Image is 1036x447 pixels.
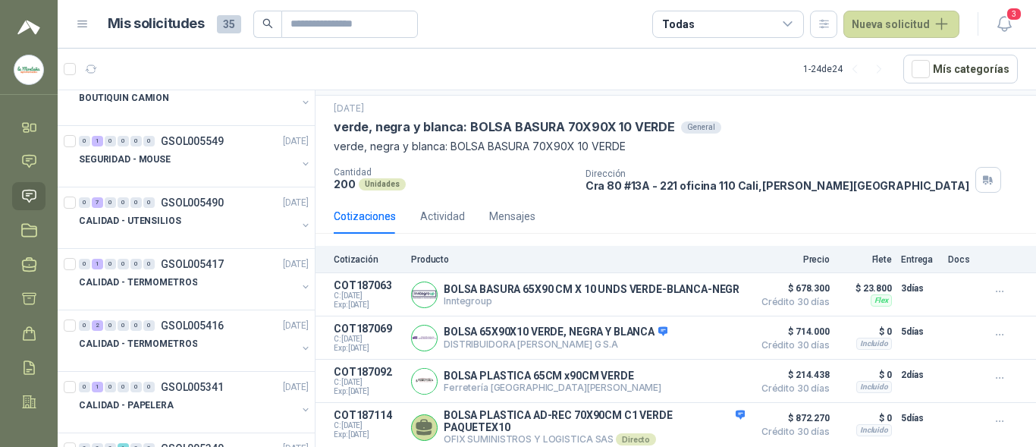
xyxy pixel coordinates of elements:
p: [DATE] [283,134,309,149]
span: 3 [1006,7,1022,21]
a: 0 1 0 0 0 0 GSOL005549[DATE] SEGURIDAD - MOUSE [79,132,312,181]
a: 0 1 0 0 0 0 GSOL005341[DATE] CALIDAD - PAPELERA [79,378,312,427]
p: CALIDAD - UTENSILIOS [79,214,181,228]
p: verde, negra y blanca: BOLSA BASURA 70X90X 10 VERDE [334,119,675,135]
div: Directo [616,433,656,445]
span: C: [DATE] [334,335,402,344]
span: $ 872.270 [754,409,830,427]
div: 0 [130,259,142,269]
p: BOLSA PLASTICA 65CM x90CM VERDE [444,370,661,382]
p: SEGURIDAD - MOUSE [79,153,171,167]
span: Exp: [DATE] [334,301,402,310]
a: 0 1 0 0 0 0 GSOL005417[DATE] CALIDAD - TERMOMETROS [79,255,312,304]
span: Crédito 30 días [754,341,830,350]
div: Incluido [856,338,892,350]
img: Company Logo [412,326,437,351]
div: Incluido [856,424,892,436]
h1: Mis solicitudes [108,13,205,35]
div: 0 [118,382,129,392]
img: Logo peakr [17,18,40,36]
div: 0 [79,136,90,146]
button: Mís categorías [903,55,1018,83]
p: verde, negra y blanca: BOLSA BASURA 70X90X 10 VERDE [334,138,1018,155]
p: COT187063 [334,279,402,291]
span: Crédito 30 días [754,384,830,393]
div: 1 [92,259,103,269]
p: 5 días [901,409,939,427]
div: 0 [79,320,90,331]
p: $ 0 [839,366,892,384]
p: [DATE] [283,319,309,333]
p: BOLSA 65X90X10 VERDE, NEGRA Y BLANCA [444,326,667,339]
div: 1 [92,382,103,392]
p: $ 0 [839,409,892,427]
p: DISTRIBUIDORA [PERSON_NAME] G S.A [444,338,667,350]
div: 0 [79,197,90,208]
span: $ 678.300 [754,279,830,297]
p: CALIDAD - TERMOMETROS [79,337,197,351]
span: Crédito 30 días [754,427,830,436]
p: Cantidad [334,167,573,178]
img: Company Logo [412,282,437,307]
div: 0 [130,320,142,331]
p: BOUTIQUIN CAMION [79,91,169,105]
p: COT187114 [334,409,402,421]
p: GSOL005417 [161,259,224,269]
div: Actividad [420,208,465,225]
div: Unidades [359,178,406,190]
p: 5 días [901,323,939,341]
p: GSOL005549 [161,136,224,146]
p: Cra 80 #13A - 221 oficina 110 Cali , [PERSON_NAME][GEOGRAPHIC_DATA] [585,179,969,192]
div: 0 [105,197,116,208]
button: Nueva solicitud [843,11,959,38]
div: 0 [118,320,129,331]
p: [DATE] [334,102,364,116]
div: 0 [105,136,116,146]
span: Exp: [DATE] [334,387,402,396]
p: [DATE] [283,196,309,210]
span: C: [DATE] [334,421,402,430]
div: 1 [92,136,103,146]
div: 0 [118,197,129,208]
p: Dirección [585,168,969,179]
div: 0 [143,382,155,392]
div: 0 [130,136,142,146]
div: 0 [118,136,129,146]
div: 0 [130,197,142,208]
p: Producto [411,254,745,265]
div: 0 [79,259,90,269]
div: Mensajes [489,208,535,225]
div: 0 [143,259,155,269]
p: BOLSA BASURA 65X90 CM X 10 UNDS VERDE-BLANCA-NEGR [444,283,739,295]
div: 1 - 24 de 24 [803,57,891,81]
p: Flete [839,254,892,265]
div: Flex [871,294,892,307]
p: Inntegroup [444,295,739,307]
p: $ 23.800 [839,279,892,297]
p: Docs [948,254,978,265]
div: Incluido [856,381,892,393]
span: Exp: [DATE] [334,430,402,439]
span: $ 714.000 [754,323,830,341]
p: Ferretería [GEOGRAPHIC_DATA][PERSON_NAME] [444,382,661,393]
span: C: [DATE] [334,291,402,301]
p: CALIDAD - TERMOMETROS [79,275,197,290]
span: $ 214.438 [754,366,830,384]
div: 0 [105,259,116,269]
p: GSOL005341 [161,382,224,392]
p: 200 [334,178,356,190]
div: Cotizaciones [334,208,396,225]
p: GSOL005416 [161,320,224,331]
p: Cotización [334,254,402,265]
p: [DATE] [283,257,309,272]
p: [DATE] [283,380,309,395]
div: 2 [92,320,103,331]
p: COT187069 [334,323,402,335]
div: General [681,121,721,134]
div: 0 [143,136,155,146]
p: $ 0 [839,323,892,341]
img: Company Logo [14,55,43,84]
div: Todas [662,16,694,33]
div: 0 [79,382,90,392]
p: 3 días [901,279,939,297]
